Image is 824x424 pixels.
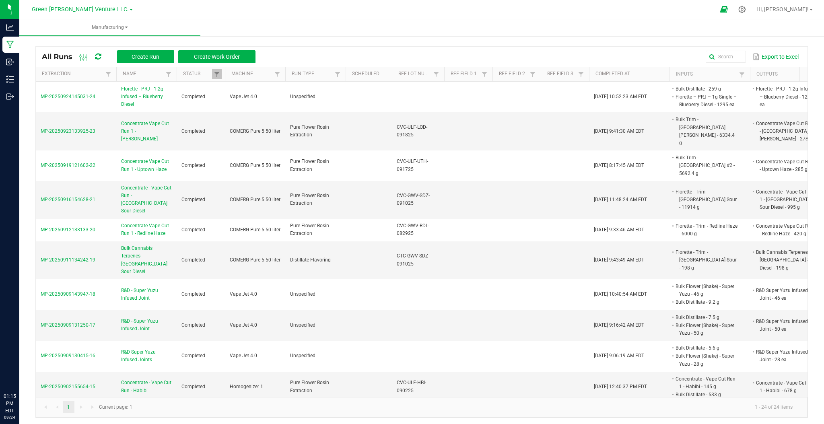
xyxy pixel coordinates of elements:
[181,197,205,202] span: Completed
[194,54,240,60] span: Create Work Order
[755,248,818,272] li: Bulk Cannabis Terpenes - [GEOGRAPHIC_DATA] Sour Diesel - 198 g
[212,69,222,79] a: Filter
[121,85,172,109] span: Florette - PRJ - 1.2g Infused – Blueberry Diesel
[41,197,95,202] span: MP-20250916154628-21
[352,71,389,77] a: ScheduledSortable
[121,245,172,276] span: Bulk Cannabis Terpenes - [GEOGRAPHIC_DATA] Sour Diesel
[230,322,257,328] span: Vape Jet 4.0
[231,71,272,77] a: MachineSortable
[103,69,113,79] a: Filter
[751,50,801,64] button: Export to Excel
[6,41,14,49] inline-svg: Manufacturing
[181,128,205,134] span: Completed
[290,193,329,206] span: Pure Flower Rosin Extraction
[594,353,644,358] span: [DATE] 9:06:19 AM EDT
[755,158,818,173] li: Concentrate Vape Cut Run 1 - Uptown Haze - 285 g
[36,397,808,418] kendo-pager: Current page: 1
[19,19,200,36] a: Manufacturing
[547,71,576,77] a: Ref Field 3Sortable
[8,360,32,384] iframe: Resource center
[431,69,441,79] a: Filter
[290,223,329,236] span: Pure Flower Rosin Extraction
[230,257,280,263] span: COMERG Pure 5 50 liter
[41,384,95,389] span: MP-20250902155654-15
[121,348,172,364] span: R&D Super Yuzu Infused Joints
[41,227,95,233] span: MP-20250912133133-20
[24,358,33,368] iframe: Resource center unread badge
[4,414,16,420] p: 09/24
[674,391,738,399] li: Bulk Distillate - 533 g
[41,163,95,168] span: MP-20250919121602-22
[181,291,205,297] span: Completed
[183,71,212,77] a: StatusSortable
[121,120,172,143] span: Concentrate Vape Cut Run 1 - [PERSON_NAME]
[674,93,738,109] li: Florette – PRJ – 1g Single – Blueberry Diesel - 1295 ea
[674,298,738,306] li: Bulk Distillate - 9.2 g
[121,158,172,173] span: Concentrate Vape Cut Run 1 - Uptown Haze
[755,119,818,143] li: Concentrate Vape Cut Run 1 - [GEOGRAPHIC_DATA][PERSON_NAME] - 278 g
[290,124,329,138] span: Pure Flower Rosin Extraction
[181,257,205,263] span: Completed
[32,6,129,13] span: Green [PERSON_NAME] Venture LLC.
[181,353,205,358] span: Completed
[6,58,14,66] inline-svg: Inbound
[674,115,738,147] li: Bulk Trim - [GEOGRAPHIC_DATA][PERSON_NAME] - 6334.4 g
[674,352,738,368] li: Bulk Flower (Shake) - Super Yuzu - 28 g
[290,322,315,328] span: Unspecified
[121,222,172,237] span: Concentrate Vape Cut Run 1 - Redline Haze
[674,375,738,391] li: Concentrate - Vape Cut Run 1 - Habibi - 145 g
[292,71,332,77] a: Run TypeSortable
[594,291,647,297] span: [DATE] 10:40:54 AM EDT
[755,222,818,238] li: Concentrate Vape Cut Run 1 - Redline Haze - 420 g
[41,257,95,263] span: MP-20250911134242-19
[397,253,429,266] span: CTC-GWV-SDZ-091025
[451,71,479,77] a: Ref Field 1Sortable
[755,317,818,333] li: R&D Super Yuzu Infused Joint - 50 ea
[230,197,280,202] span: COMERG Pure 5 50 liter
[755,348,818,364] li: R&D Super Yuzu Infused Joint - 28 ea
[230,227,280,233] span: COMERG Pure 5 50 liter
[164,69,173,79] a: Filter
[397,193,430,206] span: CVC-GWV-SDZ-091025
[230,94,257,99] span: Vape Jet 4.0
[755,379,818,395] li: Concentrate - Vape Cut Run 1 - Habibi - 678 g
[737,6,747,13] div: Manage settings
[42,50,262,64] div: All Runs
[397,158,428,172] span: CVC-ULF-UTH-091725
[41,322,95,328] span: MP-20250909131250-17
[397,380,426,393] span: CVC-ULF-HBI-090225
[63,401,74,413] a: Page 1
[755,85,818,109] li: Florette - PRJ - 1.2g Infused – Blueberry Diesel - 1295 ea
[594,197,647,202] span: [DATE] 11:48:24 AM EDT
[117,50,174,63] button: Create Run
[123,71,163,77] a: NameSortable
[669,67,750,82] th: Inputs
[181,163,205,168] span: Completed
[181,227,205,233] span: Completed
[290,353,315,358] span: Unspecified
[715,2,733,17] span: Open Ecommerce Menu
[594,257,644,263] span: [DATE] 9:43:49 AM EDT
[19,24,200,31] span: Manufacturing
[397,223,429,236] span: CVC-GWV-RDL-082925
[121,287,172,302] span: R&D - Super Yuzu Infused Joint
[594,322,644,328] span: [DATE] 9:16:42 AM EDT
[674,188,738,212] li: Florette - Trim - [GEOGRAPHIC_DATA] Sour - 11914 g
[181,384,205,389] span: Completed
[41,291,95,297] span: MP-20250909143947-18
[121,317,172,333] span: R&D - Super Yuzu Infused Joint
[6,23,14,31] inline-svg: Analytics
[594,94,647,99] span: [DATE] 10:52:23 AM EDT
[290,158,329,172] span: Pure Flower Rosin Extraction
[6,93,14,101] inline-svg: Outbound
[594,227,644,233] span: [DATE] 9:33:46 AM EDT
[595,71,666,77] a: Completed AtSortable
[41,94,95,99] span: MP-20250924145031-24
[756,6,809,12] span: Hi, [PERSON_NAME]!
[674,321,738,337] li: Bulk Flower (Shake) - Super Yuzu - 50 g
[755,286,818,302] li: R&D Super Yuzu Infused Joint - 46 ea
[181,322,205,328] span: Completed
[230,291,257,297] span: Vape Jet 4.0
[528,69,538,79] a: Filter
[576,69,586,79] a: Filter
